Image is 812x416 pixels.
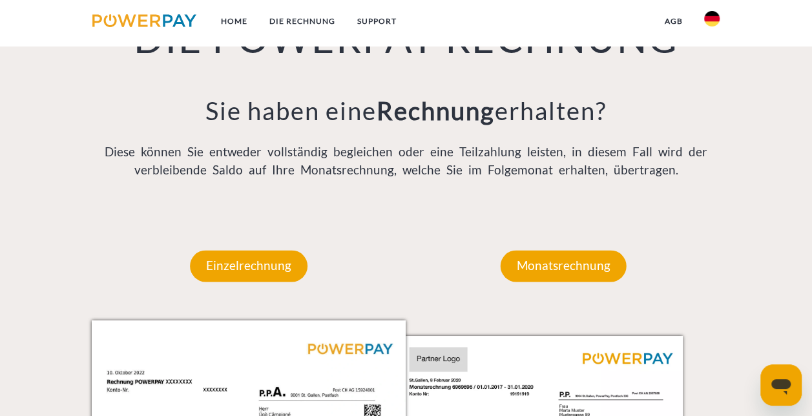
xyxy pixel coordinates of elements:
[92,143,721,180] p: Diese können Sie entweder vollständig begleichen oder eine Teilzahlung leisten, in diesem Fall wi...
[500,250,626,281] p: Monatsrechnung
[210,10,258,33] a: Home
[92,96,721,127] h3: Sie haben eine erhalten?
[92,14,196,27] img: logo-powerpay.svg
[377,96,495,125] b: Rechnung
[258,10,346,33] a: DIE RECHNUNG
[346,10,408,33] a: SUPPORT
[653,10,693,33] a: agb
[760,364,802,406] iframe: Schaltfläche zum Öffnen des Messaging-Fensters
[190,250,307,281] p: Einzelrechnung
[704,11,720,26] img: de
